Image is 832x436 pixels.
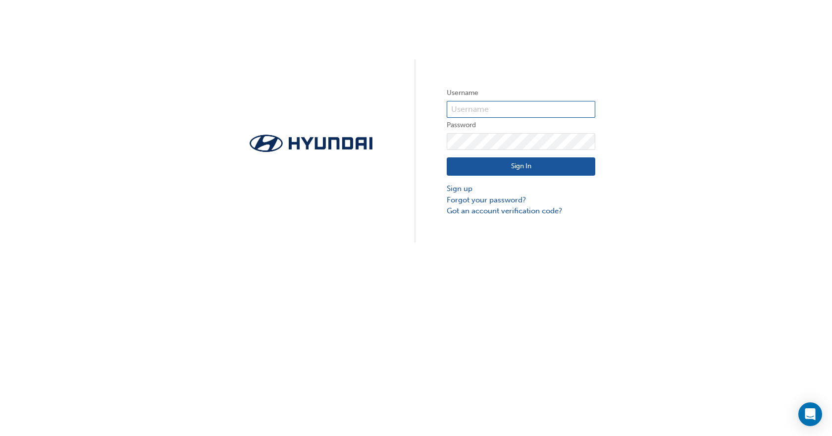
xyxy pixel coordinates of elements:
[447,119,595,131] label: Password
[447,157,595,176] button: Sign In
[447,101,595,118] input: Username
[447,87,595,99] label: Username
[798,402,822,426] div: Open Intercom Messenger
[237,132,385,155] img: Trak
[447,183,595,194] a: Sign up
[447,205,595,217] a: Got an account verification code?
[447,194,595,206] a: Forgot your password?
